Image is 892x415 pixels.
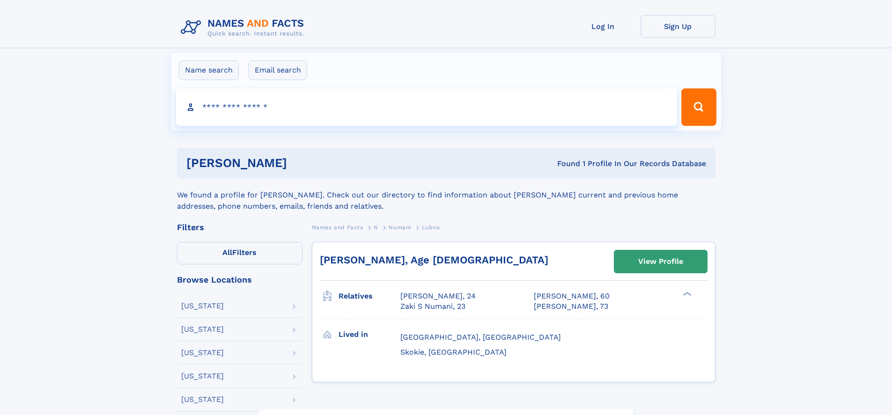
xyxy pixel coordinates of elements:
[339,327,400,342] h3: Lived in
[422,159,706,169] div: Found 1 Profile In Our Records Database
[181,302,224,310] div: [US_STATE]
[176,88,678,126] input: search input
[681,291,692,297] div: ❯
[181,372,224,380] div: [US_STATE]
[312,221,363,233] a: Names and Facts
[638,251,683,272] div: View Profile
[177,15,312,40] img: Logo Names and Facts
[179,60,239,80] label: Name search
[534,291,610,301] a: [PERSON_NAME], 60
[534,301,608,312] a: [PERSON_NAME], 73
[389,224,411,231] span: Numani
[389,221,411,233] a: Numani
[177,178,715,212] div: We found a profile for [PERSON_NAME]. Check out our directory to find information about [PERSON_N...
[400,301,465,312] a: Zaki S Numani, 23
[566,15,641,38] a: Log In
[177,276,302,284] div: Browse Locations
[320,254,548,266] a: [PERSON_NAME], Age [DEMOGRAPHIC_DATA]
[181,349,224,357] div: [US_STATE]
[177,242,302,264] label: Filters
[222,248,232,257] span: All
[186,157,422,169] h1: [PERSON_NAME]
[422,224,440,231] span: Lubna
[374,221,378,233] a: N
[400,333,561,342] span: [GEOGRAPHIC_DATA], [GEOGRAPHIC_DATA]
[339,288,400,304] h3: Relatives
[249,60,307,80] label: Email search
[177,223,302,232] div: Filters
[400,348,507,357] span: Skokie, [GEOGRAPHIC_DATA]
[681,88,716,126] button: Search Button
[614,250,707,273] a: View Profile
[400,291,476,301] a: [PERSON_NAME], 24
[641,15,715,38] a: Sign Up
[374,224,378,231] span: N
[181,326,224,333] div: [US_STATE]
[181,396,224,403] div: [US_STATE]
